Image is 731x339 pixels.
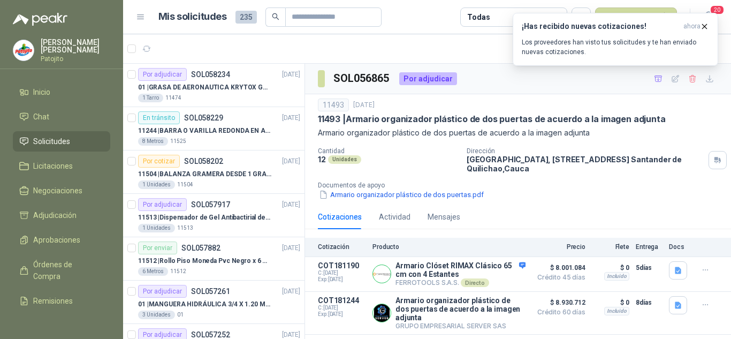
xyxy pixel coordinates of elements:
[33,295,73,307] span: Remisiones
[318,99,349,111] div: 11493
[604,272,629,281] div: Incluido
[353,100,375,110] p: [DATE]
[399,72,457,85] div: Por adjudicar
[13,131,110,152] a: Solicitudes
[138,82,271,93] p: 01 | GRASA DE AERONAUTICA KRYTOX GPL 207 (SE ADJUNTA IMAGEN DE REFERENCIA)
[699,7,718,27] button: 20
[33,259,100,282] span: Órdenes de Compra
[592,261,629,274] p: $ 0
[461,278,489,287] div: Directo
[683,22,700,31] span: ahora
[191,201,230,208] p: SOL057917
[184,114,223,122] p: SOL058229
[532,309,585,315] span: Crédito 60 días
[33,160,73,172] span: Licitaciones
[170,267,186,276] p: 11512
[318,243,366,251] p: Cotización
[595,7,677,27] button: Nueva solicitud
[177,180,193,189] p: 11504
[138,311,175,319] div: 3 Unidades
[170,137,186,146] p: 11525
[318,305,366,311] span: C: [DATE]
[123,194,304,237] a: Por adjudicarSOL057917[DATE] 11513 |Dispensador de Gel Antibactirial de Pedal1 Unidades11513
[138,242,177,254] div: Por enviar
[138,198,187,211] div: Por adjudicar
[373,304,391,322] img: Company Logo
[13,13,67,26] img: Logo peakr
[282,287,300,297] p: [DATE]
[181,244,220,252] p: SOL057882
[522,22,679,31] h3: ¡Has recibido nuevas cotizaciones!
[669,243,690,251] p: Docs
[13,82,110,102] a: Inicio
[379,211,410,223] div: Actividad
[138,267,168,276] div: 6 Metros
[177,311,184,319] p: 01
[13,180,110,201] a: Negociaciones
[467,11,490,23] div: Todas
[123,150,304,194] a: Por cotizarSOL058202[DATE] 11504 |BALANZA GRAMERA DESDE 1 GRAMO HASTA 5 GRAMOS1 Unidades11504
[318,189,485,200] button: Armario organizador plástico de dos puertas.pdf
[165,94,181,102] p: 11474
[177,224,193,232] p: 11513
[532,243,585,251] p: Precio
[272,13,279,20] span: search
[138,68,187,81] div: Por adjudicar
[333,70,391,87] h3: SOL056865
[138,180,175,189] div: 1 Unidades
[395,296,526,322] p: Armario organizador plástico de dos puertas de acuerdo a la imagen adjunta
[13,107,110,127] a: Chat
[318,270,366,276] span: C: [DATE]
[158,9,227,25] h1: Mis solicitudes
[123,237,304,281] a: Por enviarSOL057882[DATE] 11512 |Rollo Piso Moneda Pvc Negro x 6 metros6 Metros11512
[138,224,175,232] div: 1 Unidades
[138,111,180,124] div: En tránsito
[395,322,526,330] p: GRUPO EMPRESARIAL SERVER SAS
[636,243,663,251] p: Entrega
[33,234,80,246] span: Aprobaciones
[318,211,362,223] div: Cotizaciones
[282,243,300,253] p: [DATE]
[318,147,458,155] p: Cantidad
[636,261,663,274] p: 5 días
[318,296,366,305] p: COT181244
[13,40,34,61] img: Company Logo
[282,70,300,80] p: [DATE]
[13,254,110,287] a: Órdenes de Compra
[532,261,585,274] span: $ 8.001.084
[235,11,257,24] span: 235
[138,126,271,136] p: 11244 | BARRA O VARILLA REDONDA EN ACERO INOXIDABLE DE 2" O 50 MM
[282,113,300,123] p: [DATE]
[318,114,665,125] p: 11493 | Armario organizador plástico de dos puertas de acuerdo a la imagen adjunta
[33,111,49,123] span: Chat
[636,296,663,309] p: 8 días
[138,256,271,266] p: 11512 | Rollo Piso Moneda Pvc Negro x 6 metros
[318,276,366,283] span: Exp: [DATE]
[191,71,230,78] p: SOL058234
[184,157,223,165] p: SOL058202
[138,169,271,179] p: 11504 | BALANZA GRAMERA DESDE 1 GRAMO HASTA 5 GRAMOS
[13,230,110,250] a: Aprobaciones
[318,311,366,318] span: Exp: [DATE]
[282,156,300,167] p: [DATE]
[138,299,271,310] p: 01 | MANGUERA HIDRÁULICA 3/4 X 1.20 METROS DE LONGITUD HR-HR-ACOPLADA
[532,274,585,281] span: Crédito 45 días
[318,182,727,189] p: Documentos de apoyo
[13,291,110,311] a: Remisiones
[13,156,110,176] a: Licitaciones
[138,94,163,102] div: 1 Tarro
[373,265,391,283] img: Company Logo
[592,296,629,309] p: $ 0
[41,39,110,54] p: [PERSON_NAME] [PERSON_NAME]
[282,200,300,210] p: [DATE]
[372,243,526,251] p: Producto
[138,285,187,298] div: Por adjudicar
[592,243,629,251] p: Flete
[710,5,725,15] span: 20
[41,56,110,62] p: Patojito
[33,209,77,221] span: Adjudicación
[395,278,526,287] p: FERROTOOLS S.A.S.
[467,147,704,155] p: Dirección
[395,261,526,278] p: Armario Clóset RIMAX Clásico 65 cm con 4 Estantes
[318,155,326,164] p: 12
